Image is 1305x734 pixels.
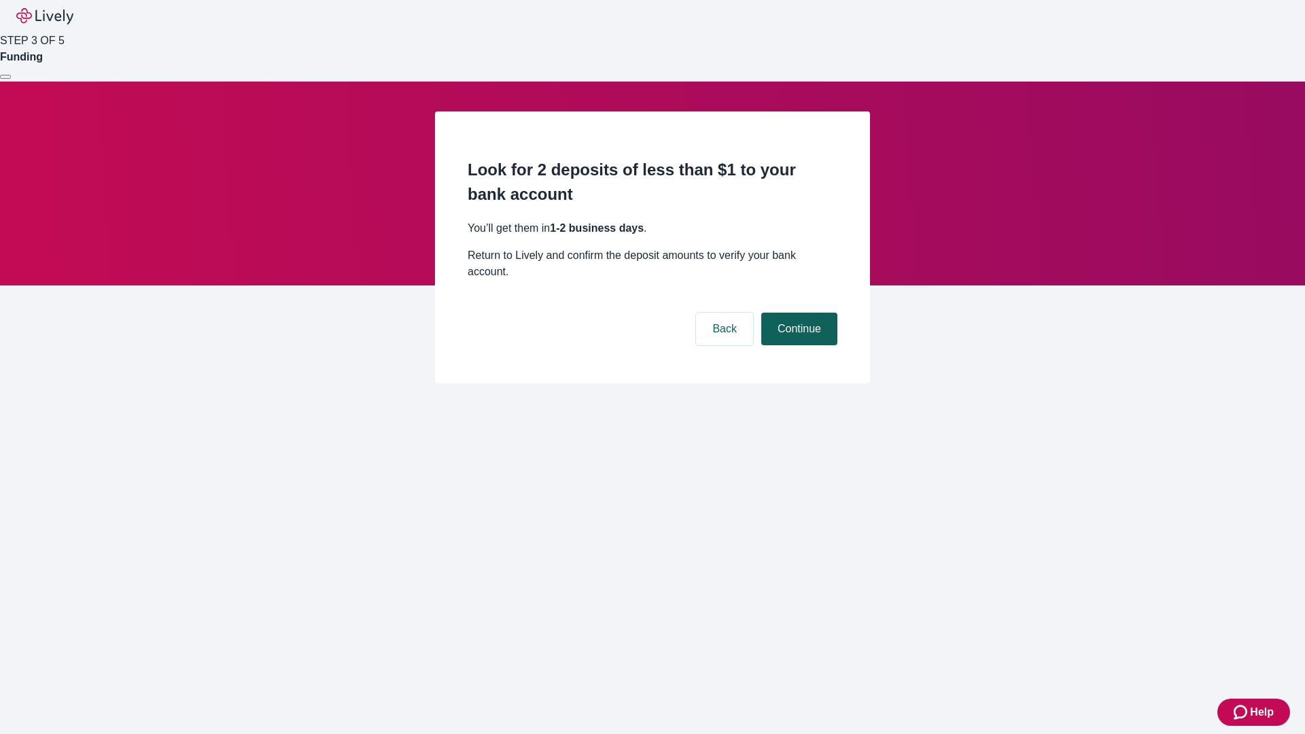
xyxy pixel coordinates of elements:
button: Continue [761,313,837,345]
p: You’ll get them in . [468,220,837,237]
button: Zendesk support iconHelp [1217,699,1290,726]
p: Return to Lively and confirm the deposit amounts to verify your bank account. [468,247,837,280]
span: Help [1250,704,1274,720]
h2: Look for 2 deposits of less than $1 to your bank account [468,158,837,207]
strong: 1-2 business days [550,222,644,234]
button: Back [696,313,753,345]
img: Lively [16,8,73,24]
svg: Zendesk support icon [1234,704,1250,720]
